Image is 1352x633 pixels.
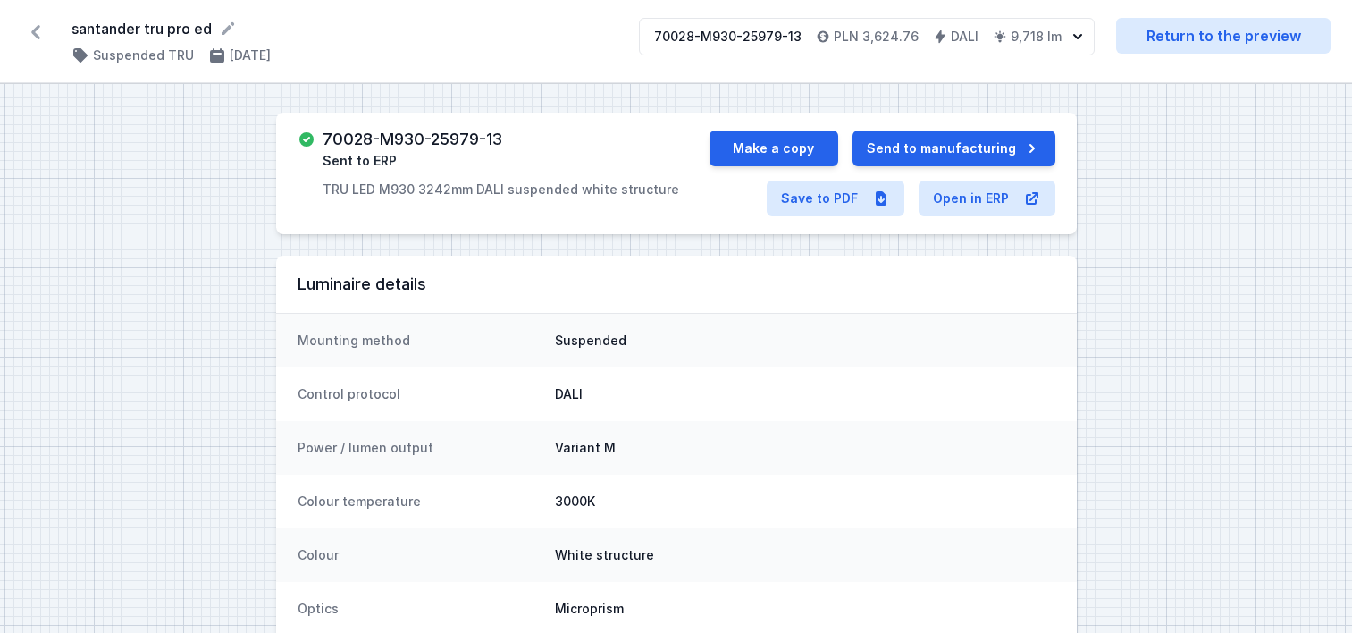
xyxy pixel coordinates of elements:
a: Open in ERP [919,181,1055,216]
p: TRU LED M930 3242mm DALI suspended white structure [323,181,679,198]
dd: 3000K [555,493,1055,511]
h4: PLN 3,624.76 [834,28,919,46]
button: Send to manufacturing [852,131,1055,166]
dt: Colour temperature [298,493,541,511]
dd: Suspended [555,332,1055,350]
dt: Colour [298,546,541,564]
dt: Optics [298,600,541,618]
dt: Control protocol [298,385,541,403]
h4: 9,718 lm [1011,28,1062,46]
h3: 70028-M930-25979-13 [323,131,502,148]
dd: White structure [555,546,1055,564]
button: 70028-M930-25979-13PLN 3,624.76DALI9,718 lm [639,18,1095,55]
button: Rename project [219,20,237,38]
dd: Variant M [555,439,1055,457]
dt: Power / lumen output [298,439,541,457]
dt: Mounting method [298,332,541,350]
a: Save to PDF [767,181,904,216]
h4: [DATE] [230,46,271,64]
div: 70028-M930-25979-13 [654,28,802,46]
dd: DALI [555,385,1055,403]
h3: Luminaire details [298,274,1055,295]
h4: Suspended TRU [93,46,194,64]
button: Make a copy [710,131,838,166]
a: Return to the preview [1116,18,1331,54]
dd: Microprism [555,600,1055,618]
span: Sent to ERP [323,152,397,170]
form: santander tru pro ed [71,18,617,39]
h4: DALI [951,28,978,46]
